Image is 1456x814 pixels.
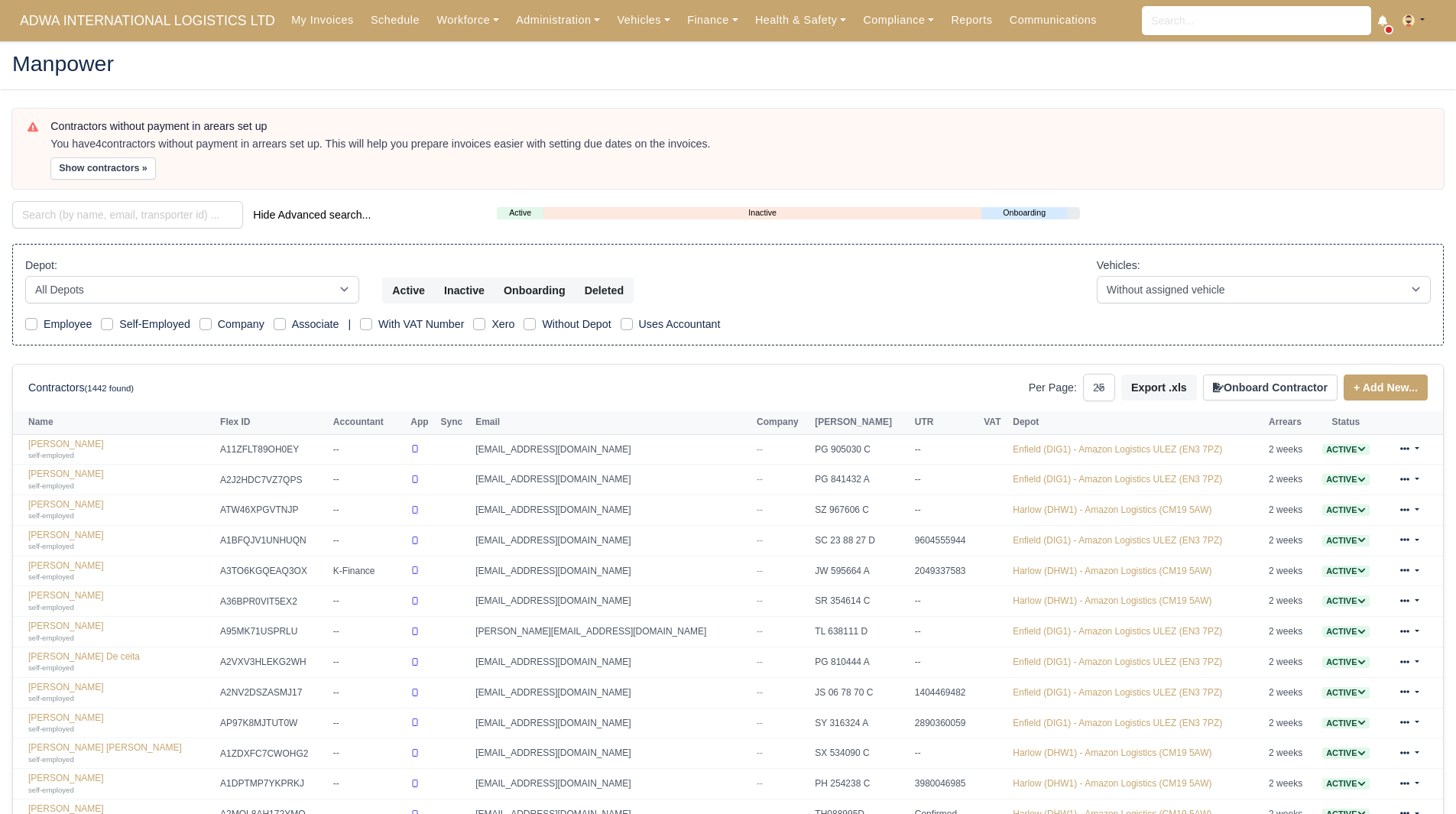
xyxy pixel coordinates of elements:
td: K-Finance [329,556,407,586]
iframe: Chat Widget [1380,741,1456,814]
th: VAT [980,411,1009,434]
button: Export .xls [1121,375,1197,401]
label: Employee [44,316,92,333]
td: -- [329,769,407,799]
a: Enfield (DIG1) - Amazon Logistics ULEZ (EN3 7PZ) [1013,687,1222,698]
td: -- [329,647,407,678]
h2: Manpower [12,53,1444,74]
a: Compliance [854,5,942,35]
td: A1BFQJV1UNHUQN [216,525,329,556]
a: [PERSON_NAME] self-employed [28,621,212,643]
label: Self-Employed [119,316,190,333]
td: -- [911,495,980,526]
span: Active [1322,474,1369,485]
a: [PERSON_NAME] self-employed [28,560,212,582]
a: Active [1322,444,1369,455]
a: + Add New... [1344,375,1428,401]
a: Workforce [428,5,507,35]
span: Active [1322,566,1369,577]
td: -- [911,647,980,678]
label: Depot: [25,257,57,274]
td: -- [329,495,407,526]
td: -- [911,586,980,617]
td: [EMAIL_ADDRESS][DOMAIN_NAME] [472,465,753,495]
small: self-employed [28,482,74,490]
span: -- [757,535,763,546]
td: 2 weeks [1265,556,1314,586]
span: -- [757,718,763,728]
td: SX 534090 C [811,738,910,769]
td: 9604555944 [911,525,980,556]
span: -- [757,657,763,667]
a: Harlow (DHW1) - Amazon Logistics (CM19 5AW) [1013,504,1211,515]
a: Inactive [543,206,981,219]
td: PG 810444 A [811,647,910,678]
td: A2VXV3HLEKG2WH [216,647,329,678]
th: Flex ID [216,411,329,434]
th: Status [1314,411,1378,434]
td: [EMAIL_ADDRESS][DOMAIN_NAME] [472,495,753,526]
span: -- [757,474,763,485]
th: Depot [1009,411,1265,434]
span: Active [1322,748,1369,759]
td: 2890360059 [911,708,980,738]
span: -- [757,504,763,515]
a: Active [1322,535,1369,546]
a: [PERSON_NAME] self-employed [28,499,212,521]
td: -- [329,586,407,617]
th: Sync [437,411,472,434]
small: self-employed [28,542,74,550]
td: JS 06 78 70 C [811,677,910,708]
td: [EMAIL_ADDRESS][DOMAIN_NAME] [472,647,753,678]
a: [PERSON_NAME] De ceita self-employed [28,651,212,673]
label: With VAT Number [378,316,464,333]
td: 2 weeks [1265,617,1314,647]
td: A11ZFLT89OH0EY [216,434,329,465]
a: Active [1322,778,1369,789]
td: A2NV2DSZASMJ17 [216,677,329,708]
td: PG 905030 C [811,434,910,465]
td: -- [329,738,407,769]
span: Active [1322,626,1369,637]
td: -- [329,677,407,708]
button: Active [382,277,435,303]
td: 2 weeks [1265,525,1314,556]
span: Active [1322,444,1369,456]
small: (1442 found) [85,384,135,393]
a: Active [1322,687,1369,698]
div: + Add New... [1338,375,1428,401]
a: Harlow (DHW1) - Amazon Logistics (CM19 5AW) [1013,566,1211,576]
td: [EMAIL_ADDRESS][DOMAIN_NAME] [472,769,753,799]
span: Active [1322,595,1369,607]
a: Onboarding [981,206,1067,219]
td: TL 638111 D [811,617,910,647]
a: Administration [507,5,608,35]
a: [PERSON_NAME] self-employed [28,682,212,704]
td: PH 254238 C [811,769,910,799]
a: Enfield (DIG1) - Amazon Logistics ULEZ (EN3 7PZ) [1013,626,1222,637]
span: -- [757,595,763,606]
th: Accountant [329,411,407,434]
small: self-employed [28,634,74,642]
td: A2J2HDC7VZ7QPS [216,465,329,495]
td: 3980046985 [911,769,980,799]
td: JW 595664 A [811,556,910,586]
a: [PERSON_NAME] self-employed [28,712,212,735]
span: -- [757,748,763,758]
td: A1DPTMP7YKPRKJ [216,769,329,799]
small: self-employed [28,451,74,459]
td: SY 316324 A [811,708,910,738]
td: -- [329,525,407,556]
th: Email [472,411,753,434]
td: -- [329,434,407,465]
a: Enfield (DIG1) - Amazon Logistics ULEZ (EN3 7PZ) [1013,718,1222,728]
td: [EMAIL_ADDRESS][DOMAIN_NAME] [472,708,753,738]
a: [PERSON_NAME] self-employed [28,469,212,491]
td: A3TO6KGQEAQ3OX [216,556,329,586]
td: [EMAIL_ADDRESS][DOMAIN_NAME] [472,434,753,465]
td: [PERSON_NAME][EMAIL_ADDRESS][DOMAIN_NAME] [472,617,753,647]
td: 2049337583 [911,556,980,586]
a: Active [1322,626,1369,637]
input: Search (by name, email, transporter id) ... [12,201,243,229]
